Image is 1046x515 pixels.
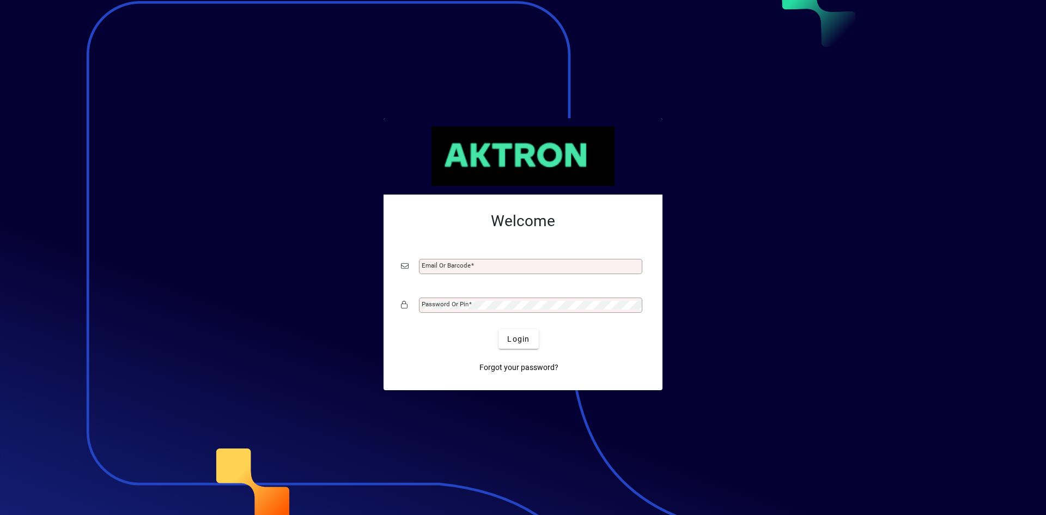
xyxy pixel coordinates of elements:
mat-label: Password or Pin [422,300,469,308]
h2: Welcome [401,212,645,231]
mat-label: Email or Barcode [422,262,471,269]
span: Forgot your password? [479,362,558,373]
a: Forgot your password? [475,358,563,377]
button: Login [498,329,538,349]
span: Login [507,334,530,345]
